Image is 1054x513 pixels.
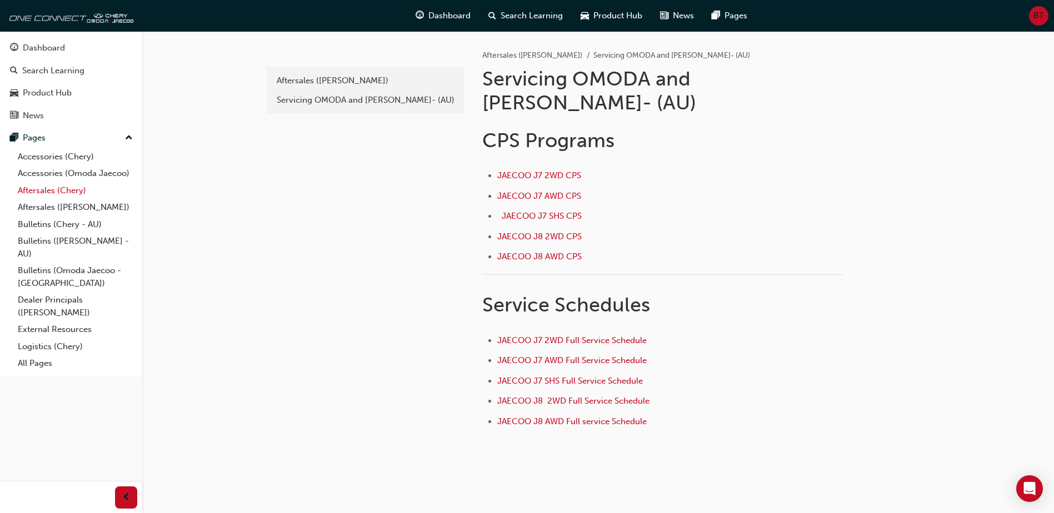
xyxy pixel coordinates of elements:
a: Aftersales ([PERSON_NAME]) [13,199,137,216]
a: Accessories (Chery) [13,148,137,165]
a: Aftersales ([PERSON_NAME]) [271,71,460,90]
span: Dashboard [428,9,471,22]
a: JAECOO J8 2WD Full Service Schedule [497,396,650,406]
div: Aftersales ([PERSON_NAME]) [277,74,454,87]
a: JAECOO J7 AWD CPS [497,191,583,201]
a: Product Hub [4,83,137,103]
a: All Pages [13,355,137,372]
span: prev-icon [122,491,131,505]
a: Logistics (Chery) [13,338,137,355]
span: guage-icon [10,43,18,53]
a: search-iconSearch Learning [479,4,572,27]
a: Servicing OMODA and [PERSON_NAME]- (AU) [271,90,460,110]
span: Service Schedules [482,293,650,316]
a: JAECOO J8 AWD CPS [497,252,582,261]
a: news-iconNews [651,4,703,27]
span: car-icon [581,9,589,23]
a: JAECOO J7 SHS CPS [502,211,584,221]
span: Search Learning [501,9,563,22]
div: News [23,109,44,122]
button: Pages [4,128,137,148]
h1: Servicing OMODA and [PERSON_NAME]- (AU) [482,67,847,115]
a: JAECOO J7 SHS Full Service Schedule [497,376,645,386]
img: oneconnect [6,4,133,27]
a: Bulletins (Omoda Jaecoo - [GEOGRAPHIC_DATA]) [13,262,137,291]
span: pages-icon [10,133,18,143]
div: Dashboard [23,42,65,54]
span: guage-icon [416,9,424,23]
div: Search Learning [22,64,84,77]
span: up-icon [125,131,133,145]
div: Product Hub [23,87,72,99]
span: Pages [725,9,747,22]
a: News [4,105,137,126]
span: BT [1033,9,1044,22]
a: Aftersales (Chery) [13,182,137,199]
span: search-icon [488,9,496,23]
a: car-iconProduct Hub [572,4,651,27]
a: JAECOO J8 AWD Full service Schedule [497,416,647,426]
a: External Resources [13,321,137,338]
span: search-icon [10,66,18,76]
a: Bulletins (Chery - AU) [13,216,137,233]
a: Accessories (Omoda Jaecoo) [13,165,137,182]
span: news-icon [10,111,18,121]
a: JAECOO J7 2WD CPS [497,170,583,180]
div: Pages [23,132,46,144]
span: News [673,9,694,22]
a: Aftersales ([PERSON_NAME]) [482,51,582,60]
button: DashboardSearch LearningProduct HubNews [4,36,137,128]
div: Open Intercom Messenger [1016,475,1043,502]
a: pages-iconPages [703,4,756,27]
a: JAECOO J8 2WD CPS [497,232,582,242]
a: JAECOO J7 AWD Full Service Schedule [497,355,649,365]
a: Dashboard [4,38,137,58]
li: Servicing OMODA and [PERSON_NAME]- (AU) [593,49,750,62]
button: BT [1029,6,1048,26]
span: car-icon [10,88,18,98]
a: Bulletins ([PERSON_NAME] - AU) [13,233,137,262]
span: CPS Programs [482,128,615,152]
a: JAECOO J7 2WD Full Service Schedule [497,335,647,345]
span: Product Hub [593,9,642,22]
span: news-icon [660,9,668,23]
a: Dealer Principals ([PERSON_NAME]) [13,291,137,321]
a: Search Learning [4,61,137,81]
div: Servicing OMODA and [PERSON_NAME]- (AU) [277,94,454,107]
a: guage-iconDashboard [407,4,479,27]
span: pages-icon [712,9,720,23]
